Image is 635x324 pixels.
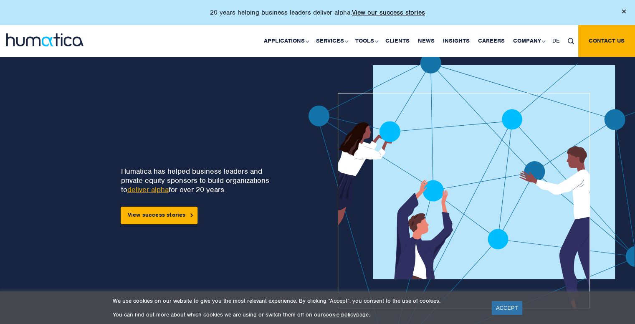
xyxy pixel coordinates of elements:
[492,301,522,315] a: ACCEPT
[509,25,548,57] a: Company
[312,25,351,57] a: Services
[352,8,425,17] a: View our success stories
[351,25,381,57] a: Tools
[113,297,481,304] p: We use cookies on our website to give you the most relevant experience. By clicking “Accept”, you...
[260,25,312,57] a: Applications
[210,8,425,17] p: 20 years helping business leaders deliver alpha.
[323,311,356,318] a: cookie policy
[127,185,169,194] a: deliver alpha
[568,38,574,44] img: search_icon
[414,25,439,57] a: News
[6,33,83,46] img: logo
[552,37,559,44] span: DE
[381,25,414,57] a: Clients
[121,167,274,194] p: Humatica has helped business leaders and private equity sponsors to build organizations to for ov...
[121,207,198,224] a: View success stories
[548,25,564,57] a: DE
[113,311,481,318] p: You can find out more about which cookies we are using or switch them off on our page.
[439,25,474,57] a: Insights
[474,25,509,57] a: Careers
[578,25,635,57] a: Contact us
[191,213,193,217] img: arrowicon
